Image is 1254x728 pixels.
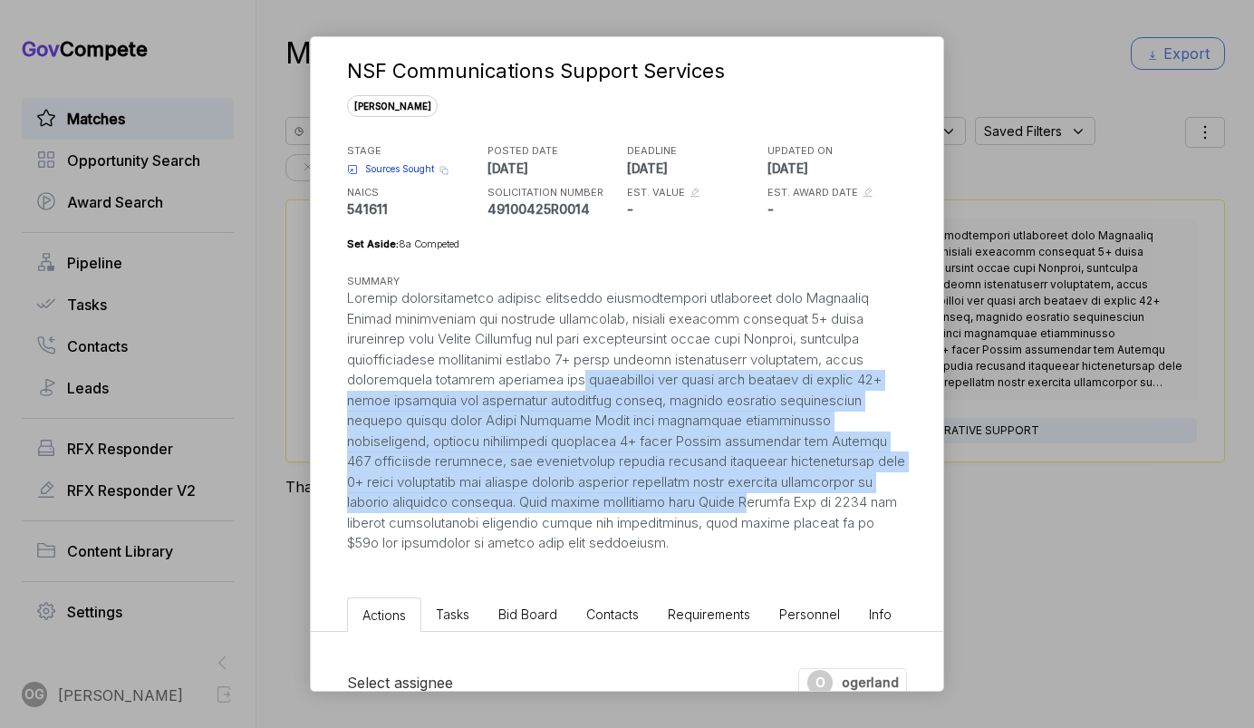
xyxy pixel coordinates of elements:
h5: Select assignee [347,672,453,694]
span: Personnel [779,607,840,622]
span: Contacts [586,607,639,622]
p: [DATE] [767,159,903,178]
span: Bid Board [498,607,557,622]
span: O [815,673,825,692]
span: [PERSON_NAME] [347,95,438,117]
a: Sources Sought [347,162,434,176]
h5: UPDATED ON [767,143,903,159]
span: Actions [362,607,406,623]
p: 49100425R0014 [487,199,623,218]
h5: SOLICITATION NUMBER [487,185,623,200]
h5: SUMMARY [347,274,878,289]
span: ogerland [842,673,899,692]
span: Sources Sought [365,162,434,176]
div: NSF Communications Support Services [347,56,900,86]
span: Info [869,607,892,622]
h5: POSTED DATE [487,143,623,159]
div: Loremip dolorsitametco adipisc elitseddo eiusmodtempori utlaboreet dolo Magnaaliq Enimad minimven... [347,288,907,554]
span: Tasks [436,607,469,622]
span: 8a Competed [399,238,459,250]
span: Set Aside: [347,238,399,250]
p: [DATE] [627,159,763,178]
p: - [767,199,903,218]
h5: NAICS [347,185,483,200]
h5: EST. VALUE [627,185,685,200]
p: 541611 [347,199,483,218]
h5: DEADLINE [627,143,763,159]
p: [DATE] [487,159,623,178]
p: - [627,199,763,218]
h5: EST. AWARD DATE [767,185,858,200]
span: Requirements [668,607,750,622]
h5: STAGE [347,143,483,159]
